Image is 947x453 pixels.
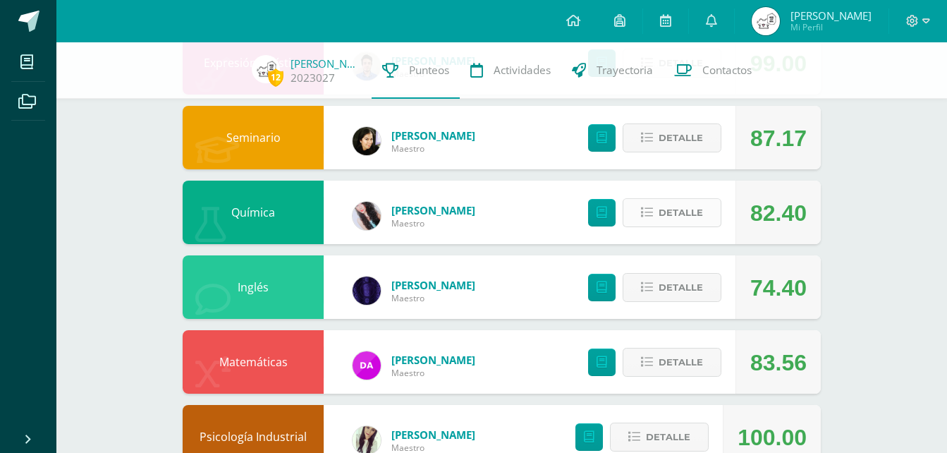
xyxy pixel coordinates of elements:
div: Inglés [183,255,324,319]
div: Química [183,181,324,244]
span: Maestro [391,292,475,304]
span: Mi Perfil [790,21,872,33]
span: Detalle [659,274,703,301]
span: Trayectoria [597,63,653,78]
span: Detalle [659,349,703,375]
button: Detalle [623,273,721,302]
div: 82.40 [750,181,807,245]
div: Matemáticas [183,330,324,394]
div: 83.56 [750,331,807,394]
span: Punteos [409,63,449,78]
a: 2023027 [291,71,335,85]
img: 816955a6d5bcaf77421aadecd6e2399d.png [353,127,381,155]
img: de00e5df6452eeb3b104b8712ab95a0d.png [353,202,381,230]
span: Maestro [391,367,475,379]
span: 12 [268,68,283,86]
span: Detalle [646,424,690,450]
button: Detalle [623,348,721,377]
img: 31877134f281bf6192abd3481bfb2fdd.png [353,277,381,305]
div: 74.40 [750,256,807,320]
img: 67686b22a2c70cfa083e682cafa7854b.png [752,7,780,35]
span: Detalle [659,125,703,151]
img: 67686b22a2c70cfa083e682cafa7854b.png [252,55,280,83]
img: 9ec2f35d84b77fba93b74c0ecd725fb6.png [353,351,381,380]
button: Detalle [610,423,709,452]
a: Actividades [460,42,561,99]
a: Punteos [372,42,460,99]
span: Detalle [659,200,703,226]
span: Maestro [391,143,475,155]
span: Actividades [494,63,551,78]
a: [PERSON_NAME] [291,56,361,71]
div: Seminario [183,106,324,169]
a: Contactos [664,42,762,99]
a: Trayectoria [561,42,664,99]
button: Detalle [623,123,721,152]
a: [PERSON_NAME] [391,428,475,442]
span: Contactos [702,63,752,78]
a: [PERSON_NAME] [391,203,475,217]
div: 87.17 [750,107,807,170]
a: [PERSON_NAME] [391,353,475,367]
button: Detalle [623,198,721,227]
span: Maestro [391,217,475,229]
span: [PERSON_NAME] [790,8,872,23]
a: [PERSON_NAME] [391,278,475,292]
a: [PERSON_NAME] [391,128,475,143]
